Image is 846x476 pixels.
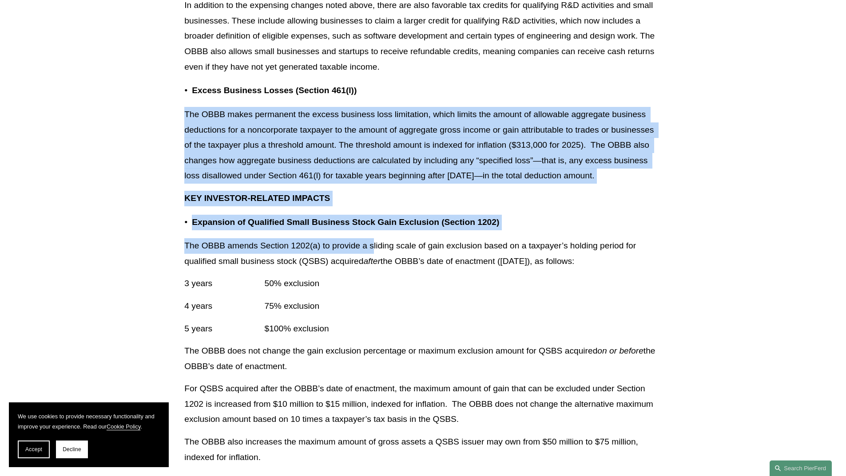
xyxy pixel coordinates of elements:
[184,299,661,314] p: 4 years 75% exclusion
[107,423,141,430] a: Cookie Policy
[18,411,160,432] p: We use cookies to provide necessary functionality and improve your experience. Read our .
[184,381,661,427] p: For QSBS acquired after the OBBB’s date of enactment, the maximum amount of gain that can be excl...
[184,238,661,269] p: The OBBB amends Section 1202(a) to provide a sliding scale of gain exclusion based on a taxpayer’...
[184,276,661,291] p: 3 years 50% exclusion
[192,86,357,95] strong: Excess Business Losses (Section 461(l))
[63,446,81,452] span: Decline
[184,434,661,465] p: The OBBB also increases the maximum amount of gross assets a QSBS issuer may own from $50 million...
[770,460,832,476] a: Search this site
[184,321,661,337] p: 5 years $100% exclusion
[9,402,169,467] section: Cookie banner
[363,256,380,266] em: after
[184,193,330,203] strong: KEY INVESTOR-RELATED IMPACTS
[184,343,661,374] p: The OBBB does not change the gain exclusion percentage or maximum exclusion amount for QSBS acqui...
[192,217,499,227] strong: Expansion of Qualified Small Business Stock Gain Exclusion (Section 1202)
[184,107,661,184] p: The OBBB makes permanent the excess business loss limitation, which limits the amount of allowabl...
[18,441,50,458] button: Accept
[25,446,42,452] span: Accept
[597,346,643,355] em: on or before
[56,441,88,458] button: Decline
